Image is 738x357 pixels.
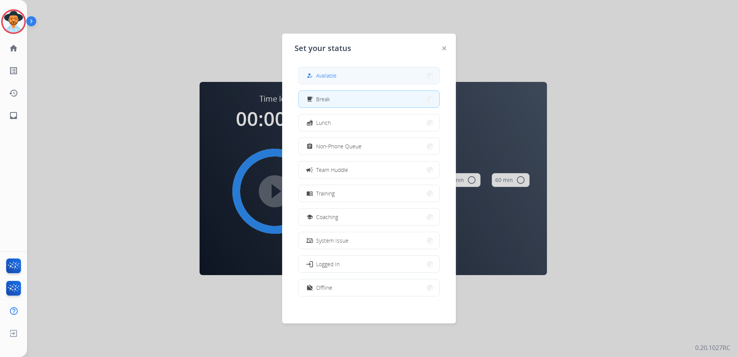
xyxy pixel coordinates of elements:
button: Lunch [299,114,439,131]
span: Lunch [316,119,331,127]
span: Coaching [316,213,338,221]
button: Available [299,67,439,84]
mat-icon: login [306,260,313,268]
mat-icon: fastfood [306,119,313,126]
span: Set your status [295,43,351,54]
mat-icon: inbox [9,111,18,120]
img: close-button [442,46,446,50]
img: avatar [3,11,24,32]
mat-icon: list_alt [9,66,18,75]
span: Non-Phone Queue [316,142,362,150]
span: Training [316,189,335,197]
span: Break [316,95,330,103]
span: Team Huddle [316,166,348,174]
span: Offline [316,284,332,292]
span: Available [316,71,337,80]
button: Logged In [299,256,439,272]
button: Break [299,91,439,107]
span: Logged In [316,260,340,268]
button: Team Huddle [299,161,439,178]
p: 0.20.1027RC [695,343,730,352]
span: System Issue [316,236,349,245]
mat-icon: phonelink_off [306,237,313,244]
mat-icon: how_to_reg [306,72,313,79]
mat-icon: school [306,214,313,220]
button: Offline [299,279,439,296]
button: System Issue [299,232,439,249]
mat-icon: assignment [306,143,313,150]
mat-icon: menu_book [306,190,313,197]
mat-icon: free_breakfast [306,96,313,102]
mat-icon: campaign [306,166,313,173]
button: Non-Phone Queue [299,138,439,155]
button: Training [299,185,439,202]
button: Coaching [299,209,439,225]
mat-icon: history [9,88,18,98]
mat-icon: home [9,44,18,53]
mat-icon: work_off [306,284,313,291]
